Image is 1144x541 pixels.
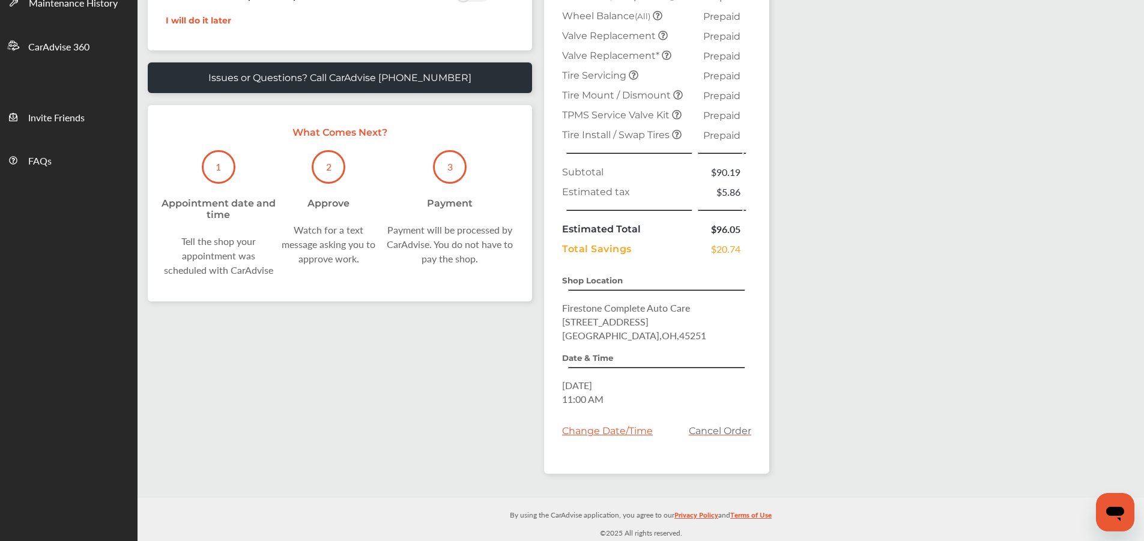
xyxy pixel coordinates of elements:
[562,378,592,392] span: [DATE]
[160,198,277,220] div: Appointment date and time
[160,127,520,138] p: What Comes Next?
[697,219,743,239] td: $96.05
[562,353,613,363] strong: Date & Time
[562,70,629,81] span: Tire Servicing
[559,239,697,259] td: Total Savings
[730,508,772,527] a: Terms of Use
[562,425,653,437] div: Change Date/Time
[216,160,221,174] p: 1
[148,62,532,93] a: Issues or Questions? Call CarAdvise [PHONE_NUMBER]
[562,328,706,342] span: [GEOGRAPHIC_DATA] , OH , 45251
[1096,493,1134,531] iframe: Button to launch messaging window
[559,162,697,182] td: Subtotal
[559,182,697,202] td: Estimated tax
[28,40,89,55] span: CarAdvise 360
[703,70,740,82] span: Prepaid
[703,11,740,22] span: Prepaid
[28,110,85,126] span: Invite Friends
[138,498,1144,541] div: © 2025 All rights reserved.
[697,182,743,202] td: $5.86
[28,154,52,169] span: FAQs
[160,234,277,277] div: Tell the shop your appointment was scheduled with CarAdvise
[307,198,350,209] div: Approve
[208,72,471,83] p: Issues or Questions? Call CarAdvise [PHONE_NUMBER]
[562,315,649,328] span: [STREET_ADDRESS]
[697,162,743,182] td: $90.19
[674,508,718,527] a: Privacy Policy
[689,425,751,437] a: Cancel Order
[138,508,1144,521] p: By using the CarAdvise application, you agree to our and
[635,11,650,21] small: (All)
[562,50,662,61] span: Valve Replacement*
[380,223,520,266] div: Payment will be processed by CarAdvise. You do not have to pay the shop.
[562,301,690,315] span: Firestone Complete Auto Care
[562,129,672,141] span: Tire Install / Swap Tires
[562,109,672,121] span: TPMS Service Valve Kit
[447,160,453,174] p: 3
[326,160,331,174] p: 2
[703,90,740,101] span: Prepaid
[703,110,740,121] span: Prepaid
[703,130,740,141] span: Prepaid
[562,10,653,22] span: Wheel Balance
[562,89,673,101] span: Tire Mount / Dismount
[277,223,380,266] div: Watch for a text message asking you to approve work.
[562,392,604,406] span: 11:00 AM
[559,219,697,239] td: Estimated Total
[562,30,658,41] span: Valve Replacement
[703,50,740,62] span: Prepaid
[703,31,740,42] span: Prepaid
[166,15,231,26] a: I will do it later
[697,239,743,259] td: $20.74
[427,198,473,209] div: Payment
[562,276,623,285] strong: Shop Location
